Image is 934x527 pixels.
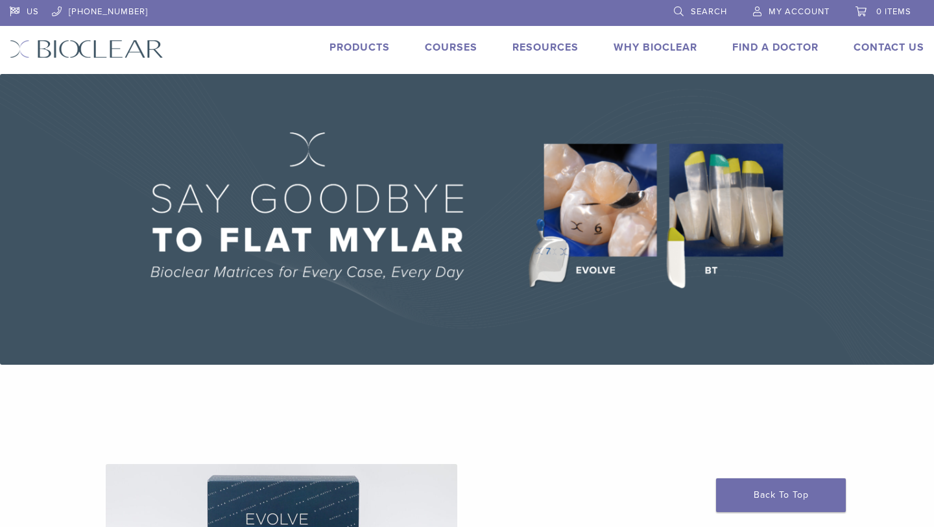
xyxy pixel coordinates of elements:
[10,40,163,58] img: Bioclear
[732,41,819,54] a: Find A Doctor
[769,6,830,17] span: My Account
[512,41,579,54] a: Resources
[716,478,846,512] a: Back To Top
[614,41,697,54] a: Why Bioclear
[854,41,924,54] a: Contact Us
[876,6,911,17] span: 0 items
[329,41,390,54] a: Products
[425,41,477,54] a: Courses
[691,6,727,17] span: Search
